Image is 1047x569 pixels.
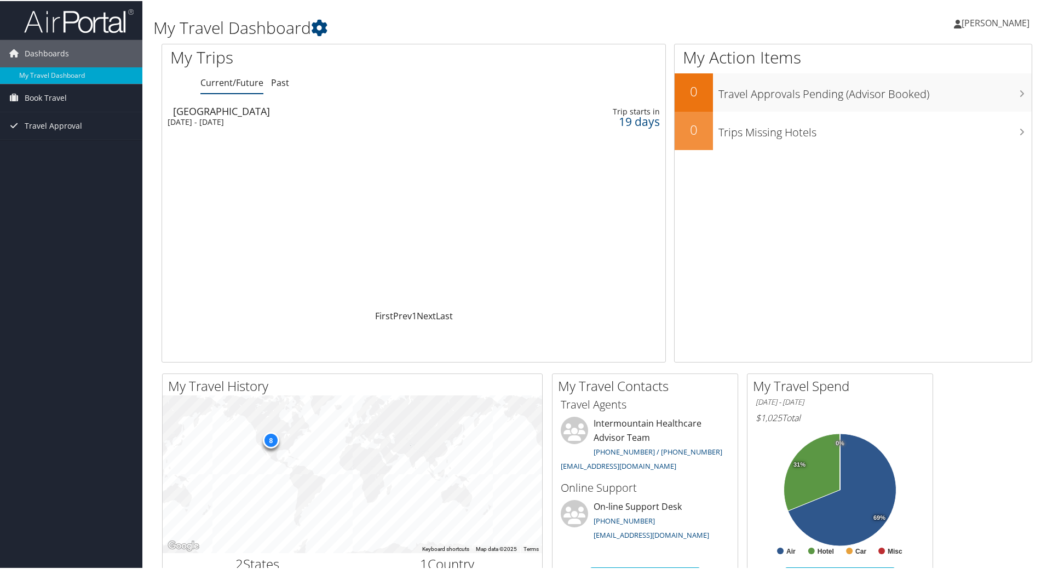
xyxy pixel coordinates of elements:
text: Car [855,547,866,554]
a: [PERSON_NAME] [954,5,1040,38]
h2: 0 [675,119,713,138]
a: [EMAIL_ADDRESS][DOMAIN_NAME] [561,460,676,470]
h2: My Travel Spend [753,376,933,394]
h1: My Action Items [675,45,1032,68]
a: [PHONE_NUMBER] / [PHONE_NUMBER] [594,446,722,456]
h3: Online Support [561,479,729,495]
button: Keyboard shortcuts [422,544,469,552]
h3: Trips Missing Hotels [718,118,1032,139]
h6: [DATE] - [DATE] [756,396,924,406]
a: Terms (opens in new tab) [523,545,539,551]
h3: Travel Approvals Pending (Advisor Booked) [718,80,1032,101]
a: 0Travel Approvals Pending (Advisor Booked) [675,72,1032,111]
text: Air [786,547,796,554]
a: First [375,309,393,321]
li: On-line Support Desk [555,499,735,544]
div: [DATE] - [DATE] [168,116,483,126]
div: Trip starts in [550,106,660,116]
a: Last [436,309,453,321]
text: Misc [888,547,902,554]
h6: Total [756,411,924,423]
span: [PERSON_NAME] [962,16,1029,28]
tspan: 69% [873,514,885,520]
tspan: 31% [793,461,806,467]
span: Map data ©2025 [476,545,517,551]
a: 1 [412,309,417,321]
h2: 0 [675,81,713,100]
a: Prev [393,309,412,321]
a: [PHONE_NUMBER] [594,515,655,525]
text: Hotel [818,547,834,554]
a: Current/Future [200,76,263,88]
li: Intermountain Healthcare Advisor Team [555,416,735,474]
div: 8 [262,431,279,447]
h3: Travel Agents [561,396,729,411]
h2: My Travel Contacts [558,376,738,394]
a: Next [417,309,436,321]
h2: My Travel History [168,376,542,394]
div: 19 days [550,116,660,125]
h1: My Travel Dashboard [153,15,745,38]
span: Dashboards [25,39,69,66]
a: Open this area in Google Maps (opens a new window) [165,538,202,552]
img: airportal-logo.png [24,7,134,33]
a: Past [271,76,289,88]
img: Google [165,538,202,552]
div: [GEOGRAPHIC_DATA] [173,105,488,115]
span: Book Travel [25,83,67,111]
span: Travel Approval [25,111,82,139]
h1: My Trips [170,45,447,68]
span: $1,025 [756,411,782,423]
tspan: 0% [836,439,844,446]
a: 0Trips Missing Hotels [675,111,1032,149]
a: [EMAIL_ADDRESS][DOMAIN_NAME] [594,529,709,539]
